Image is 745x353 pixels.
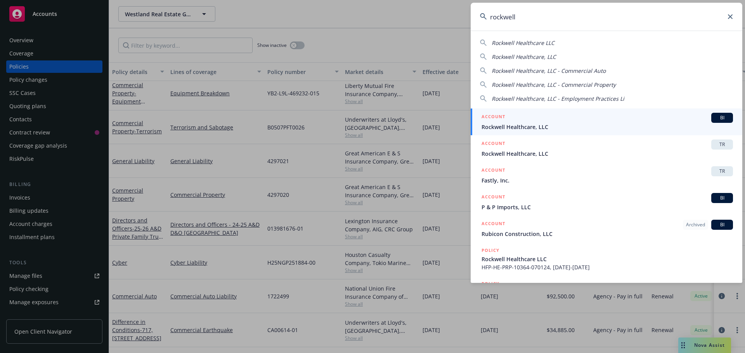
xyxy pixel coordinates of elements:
a: POLICYRockwell Healthcare LLCHFP-HE-PRP-10364-070124, [DATE]-[DATE] [471,242,742,276]
span: Rockwell Healthcare, LLC - Commercial Auto [492,67,606,74]
a: ACCOUNTTRRockwell Healthcare, LLC [471,135,742,162]
span: Fastly, Inc. [482,176,733,184]
span: BI [714,221,730,228]
h5: ACCOUNT [482,166,505,176]
span: Rockwell Healthcare LLC [492,39,554,46]
span: P & P Imports, LLC [482,203,733,211]
span: BI [714,195,730,201]
span: Rubicon Construction, LLC [482,230,733,238]
span: Rockwell Healthcare, LLC - Commercial Property [492,81,616,88]
span: Archived [686,221,705,228]
h5: POLICY [482,280,499,288]
h5: ACCOUNT [482,220,505,229]
span: Rockwell Healthcare, LLC [482,123,733,131]
span: BI [714,114,730,121]
span: HFP-HE-PRP-10364-070124, [DATE]-[DATE] [482,263,733,271]
h5: POLICY [482,246,499,254]
span: Rockwell Healthcare, LLC [492,53,556,60]
span: Rockwell Healthcare, LLC - Employment Practices Li [492,95,624,102]
a: ACCOUNTArchivedBIRubicon Construction, LLC [471,215,742,242]
a: POLICY [471,276,742,309]
span: Rockwell Healthcare LLC [482,255,733,263]
span: Rockwell Healthcare, LLC [482,150,733,158]
h5: ACCOUNT [482,113,505,122]
h5: ACCOUNT [482,193,505,202]
input: Search... [471,3,742,31]
a: ACCOUNTTRFastly, Inc. [471,162,742,189]
span: TR [714,141,730,148]
a: ACCOUNTBIP & P Imports, LLC [471,189,742,215]
span: TR [714,168,730,175]
a: ACCOUNTBIRockwell Healthcare, LLC [471,108,742,135]
h5: ACCOUNT [482,139,505,149]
